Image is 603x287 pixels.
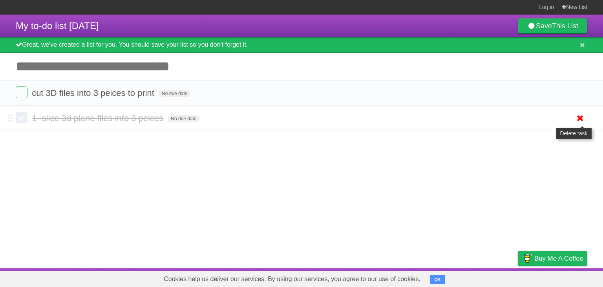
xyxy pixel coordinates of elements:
span: cut 3D files into 3 peices to print [32,88,156,98]
label: Done [16,86,27,98]
a: About [413,270,430,285]
a: Suggest a feature [538,270,587,285]
img: Buy me a coffee [522,252,532,265]
b: This List [552,22,578,30]
a: Terms [481,270,498,285]
a: Privacy [508,270,528,285]
button: OK [430,275,445,284]
a: SaveThis List [518,18,587,34]
span: My to-do list [DATE] [16,20,99,31]
span: Buy me a coffee [534,252,583,265]
label: Done [16,112,27,123]
a: Buy me a coffee [518,251,587,266]
span: 1- slice 3d plane files into 3 peices [32,113,165,123]
span: No due date [168,115,199,122]
span: No due date [159,90,190,97]
a: Developers [439,270,471,285]
span: Cookies help us deliver our services. By using our services, you agree to our use of cookies. [156,271,428,287]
